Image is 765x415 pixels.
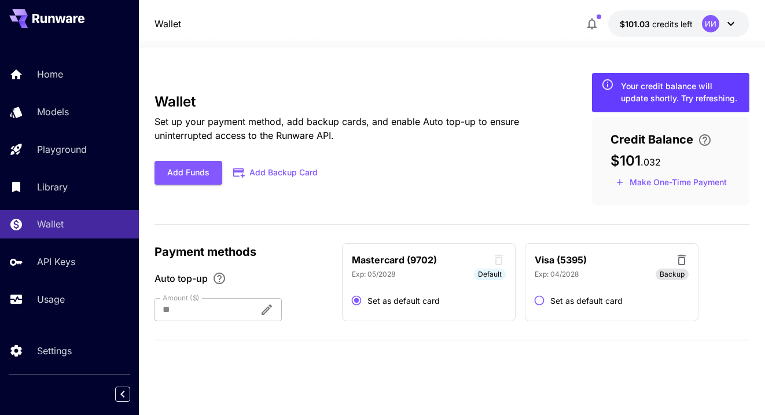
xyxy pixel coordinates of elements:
[608,10,749,37] button: $101.032ИИ
[37,180,68,194] p: Library
[155,271,208,285] span: Auto top-up
[115,387,130,402] button: Collapse sidebar
[124,384,139,405] div: Collapse sidebar
[535,253,587,267] p: Visa (5395)
[702,15,719,32] div: ИИ
[352,269,395,280] p: Exp: 05/2028
[37,105,69,119] p: Models
[208,271,231,285] button: Enable Auto top-up to ensure uninterrupted service. We'll automatically bill the chosen amount wh...
[535,269,579,280] p: Exp: 04/2028
[352,253,437,267] p: Mastercard (9702)
[37,67,63,81] p: Home
[163,293,200,303] label: Amount ($)
[37,344,72,358] p: Settings
[155,94,555,110] h3: Wallet
[37,255,75,269] p: API Keys
[474,269,506,280] span: Default
[37,292,65,306] p: Usage
[222,161,330,184] button: Add Backup Card
[155,17,181,31] a: Wallet
[155,243,328,260] p: Payment methods
[155,115,555,142] p: Set up your payment method, add backup cards, and enable Auto top-up to ensure uninterrupted acce...
[37,142,87,156] p: Playground
[620,19,652,29] span: $101.03
[155,161,222,185] button: Add Funds
[610,152,641,169] span: $101
[610,174,732,192] button: Make a one-time, non-recurring payment
[37,217,64,231] p: Wallet
[550,295,623,307] span: Set as default card
[367,295,440,307] span: Set as default card
[693,133,716,147] button: Enter your card details and choose an Auto top-up amount to avoid service interruptions. We'll au...
[610,131,693,148] span: Credit Balance
[621,80,740,104] div: Your credit balance will update shortly. Try refreshing.
[155,17,181,31] nav: breadcrumb
[660,269,685,280] span: Backup
[620,18,693,30] div: $101.032
[652,19,693,29] span: credits left
[641,156,661,168] span: . 032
